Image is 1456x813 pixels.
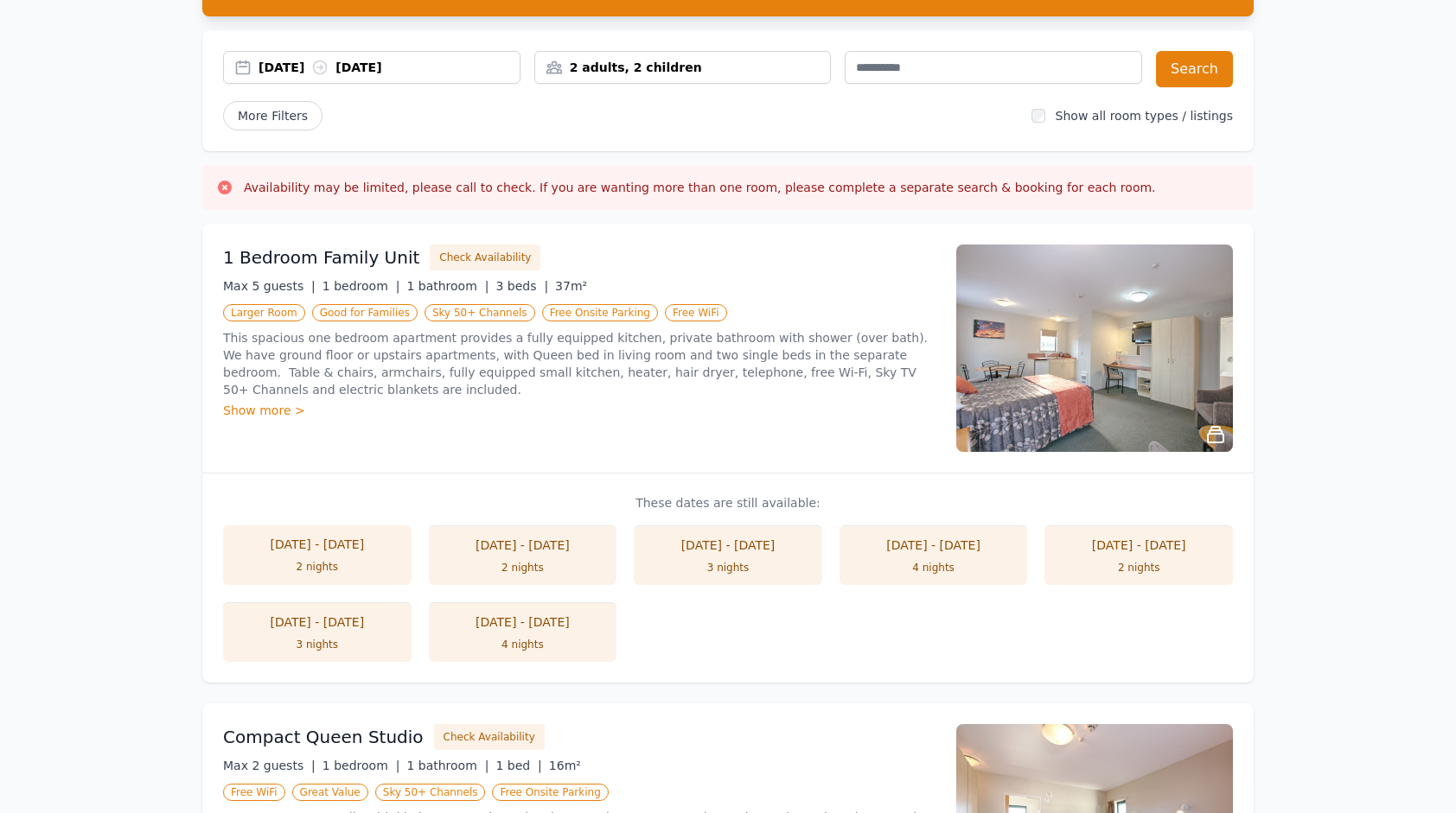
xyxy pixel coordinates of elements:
span: Free Onsite Parking [542,304,658,321]
span: Sky 50+ Channels [425,304,535,321]
span: 1 bed | [495,759,541,772]
div: 2 adults, 2 children [535,59,831,76]
span: Free WiFi [665,304,727,321]
span: Larger Room [223,304,305,321]
button: Check Availability [430,245,540,270]
button: Search [1156,51,1233,87]
span: 1 bathroom | [406,279,489,293]
p: This spacious one bedroom apartment provides a fully equipped kitchen, private bathroom with show... [223,329,936,398]
p: These dates are still available: [223,494,1233,511]
span: Max 2 guests | [223,759,316,772]
div: 3 nights [240,638,394,651]
div: [DATE] - [DATE] [446,613,600,631]
div: [DATE] - [DATE] [240,613,394,631]
span: 37m² [555,279,587,293]
h3: 1 Bedroom Family Unit [223,245,419,270]
div: [DATE] - [DATE] [651,537,805,554]
div: [DATE] - [DATE] [446,537,600,554]
label: Show all room types / listings [1056,109,1233,123]
div: [DATE] [DATE] [259,59,520,76]
span: 1 bedroom | [322,759,400,772]
span: Sky 50+ Channels [375,784,486,801]
span: Good for Families [312,304,418,321]
div: 2 nights [240,560,394,574]
div: Show more > [223,402,936,419]
h3: Compact Queen Studio [223,725,424,749]
span: 3 beds | [495,279,548,293]
div: 2 nights [446,561,600,575]
span: 1 bathroom | [406,759,489,772]
div: [DATE] - [DATE] [240,536,394,553]
span: Free Onsite Parking [492,784,608,801]
div: [DATE] - [DATE] [857,537,1011,554]
span: 1 bedroom | [322,279,400,293]
span: Free WiFi [223,784,285,801]
span: Max 5 guests | [223,279,316,293]
div: [DATE] - [DATE] [1062,537,1216,554]
div: 4 nights [857,561,1011,575]
div: 2 nights [1062,561,1216,575]
div: 4 nights [446,638,600,651]
span: 16m² [549,759,581,772]
div: 3 nights [651,561,805,575]
span: Great Value [292,784,368,801]
button: Check Availability [434,724,545,750]
span: More Filters [223,101,322,130]
h3: Availability may be limited, please call to check. If you are wanting more than one room, please ... [244,179,1156,196]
